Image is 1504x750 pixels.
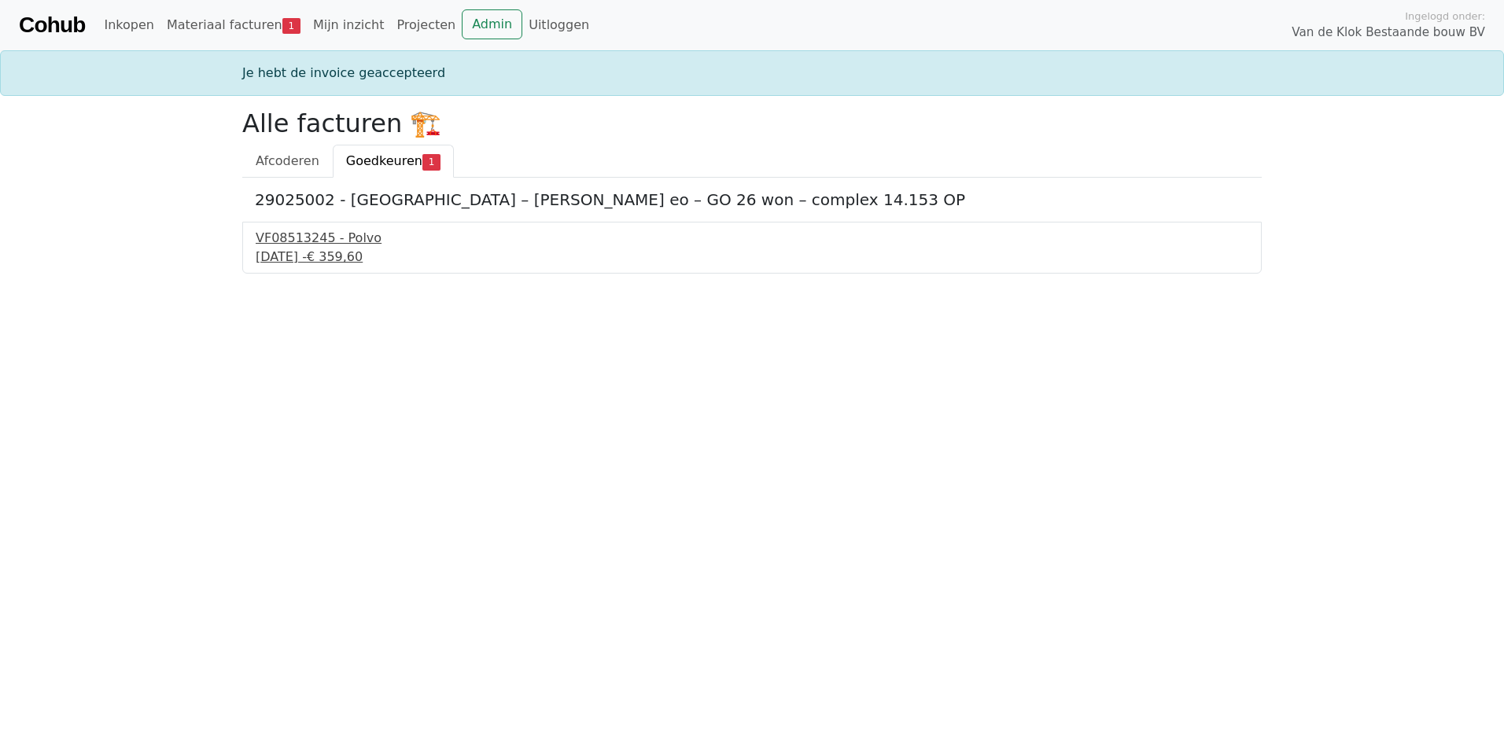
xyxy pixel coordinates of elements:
a: Uitloggen [522,9,595,41]
a: VF08513245 - Polvo[DATE] -€ 359,60 [256,229,1248,267]
h2: Alle facturen 🏗️ [242,108,1262,138]
div: Je hebt de invoice geaccepteerd [233,64,1271,83]
a: Materiaal facturen1 [160,9,307,41]
span: Afcoderen [256,153,319,168]
h5: 29025002 - [GEOGRAPHIC_DATA] – [PERSON_NAME] eo – GO 26 won – complex 14.153 OP [255,190,1249,209]
a: Afcoderen [242,145,333,178]
span: 1 [422,154,441,170]
a: Goedkeuren1 [333,145,454,178]
span: Van de Klok Bestaande bouw BV [1292,24,1485,42]
a: Mijn inzicht [307,9,391,41]
span: 1 [282,18,300,34]
div: [DATE] - [256,248,1248,267]
div: VF08513245 - Polvo [256,229,1248,248]
a: Admin [462,9,522,39]
a: Projecten [390,9,462,41]
span: Goedkeuren [346,153,422,168]
a: Inkopen [98,9,160,41]
a: Cohub [19,6,85,44]
span: € 359,60 [307,249,363,264]
span: Ingelogd onder: [1405,9,1485,24]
